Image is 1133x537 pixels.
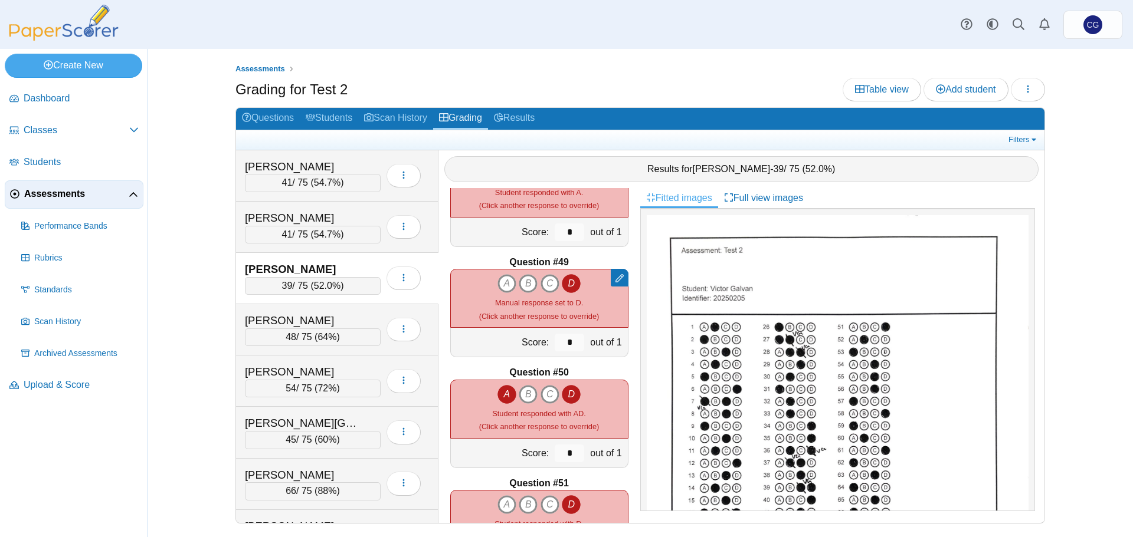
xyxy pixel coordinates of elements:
[34,284,139,296] span: Standards
[541,385,559,404] i: C
[245,467,363,483] div: [PERSON_NAME]
[245,364,363,380] div: [PERSON_NAME]
[286,486,296,496] span: 66
[693,164,771,174] span: [PERSON_NAME]
[773,164,784,174] span: 39
[314,177,340,187] span: 54.7%
[245,380,381,397] div: / 75 ( )
[5,149,143,177] a: Students
[5,85,143,113] a: Dashboard
[300,108,358,130] a: Students
[562,385,581,404] i: D
[495,519,584,528] span: Student responded with D.
[245,482,381,500] div: / 75 ( )
[497,385,516,404] i: A
[497,495,516,514] i: A
[497,274,516,293] i: A
[587,328,627,357] div: out of 1
[1032,12,1057,38] a: Alerts
[640,188,718,208] a: Fitted images
[495,188,583,197] span: Student responded with A.
[936,84,996,94] span: Add student
[509,366,568,379] b: Question #50
[5,54,142,77] a: Create New
[314,229,340,239] span: 54.7%
[444,156,1039,182] div: Results for - / 75 ( )
[5,117,143,145] a: Classes
[317,434,336,444] span: 60%
[245,431,381,449] div: / 75 ( )
[34,348,139,360] span: Archived Assessments
[17,276,143,304] a: Standards
[519,495,538,514] i: B
[587,218,627,246] div: out of 1
[5,5,123,41] img: PaperScorer
[519,385,538,404] i: B
[509,477,568,490] b: Question #51
[24,156,139,169] span: Students
[245,277,381,295] div: / 75 ( )
[541,495,559,514] i: C
[245,226,381,243] div: / 75 ( )
[5,32,123,42] a: PaperScorer
[1063,11,1122,39] a: Christopher Gutierrez
[245,519,363,534] div: [PERSON_NAME]
[562,495,581,514] i: D
[317,383,336,393] span: 72%
[1087,21,1099,29] span: Christopher Gutierrez
[451,218,552,246] div: Score:
[17,212,143,241] a: Performance Bands
[451,328,552,357] div: Score:
[245,313,363,328] div: [PERSON_NAME]
[286,332,296,342] span: 48
[286,383,296,393] span: 54
[34,316,139,328] span: Scan History
[286,434,296,444] span: 45
[805,164,832,174] span: 52.0%
[317,486,336,496] span: 88%
[282,229,293,239] span: 41
[235,80,348,100] h1: Grading for Test 2
[24,378,139,391] span: Upload & Score
[587,439,627,467] div: out of 1
[1083,15,1102,34] span: Christopher Gutierrez
[924,78,1008,101] a: Add student
[433,108,488,130] a: Grading
[509,256,568,269] b: Question #49
[236,108,300,130] a: Questions
[24,92,139,105] span: Dashboard
[1006,134,1042,146] a: Filters
[495,298,583,307] span: Manual response set to D.
[718,188,809,208] a: Full view images
[34,220,139,232] span: Performance Bands
[245,416,363,431] div: [PERSON_NAME][GEOGRAPHIC_DATA]
[245,159,363,174] div: [PERSON_NAME]
[235,64,285,73] span: Assessments
[282,281,293,291] span: 39
[519,274,538,293] i: B
[479,409,599,431] small: (Click another response to override)
[245,210,363,226] div: [PERSON_NAME]
[5,371,143,400] a: Upload & Score
[5,180,143,209] a: Assessments
[488,108,541,130] a: Results
[17,308,143,336] a: Scan History
[358,108,433,130] a: Scan History
[17,244,143,272] a: Rubrics
[317,332,336,342] span: 64%
[17,340,143,368] a: Archived Assessments
[562,274,581,293] i: D
[855,84,909,94] span: Table view
[479,188,599,210] small: (Click another response to override)
[245,328,381,346] div: / 75 ( )
[24,124,129,137] span: Classes
[245,262,363,277] div: [PERSON_NAME]
[541,274,559,293] i: C
[34,252,139,264] span: Rubrics
[492,409,586,418] span: Student responded with AD.
[451,439,552,467] div: Score:
[843,78,921,101] a: Table view
[314,281,340,291] span: 52.0%
[24,187,129,200] span: Assessments
[479,298,599,320] small: (Click another response to override)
